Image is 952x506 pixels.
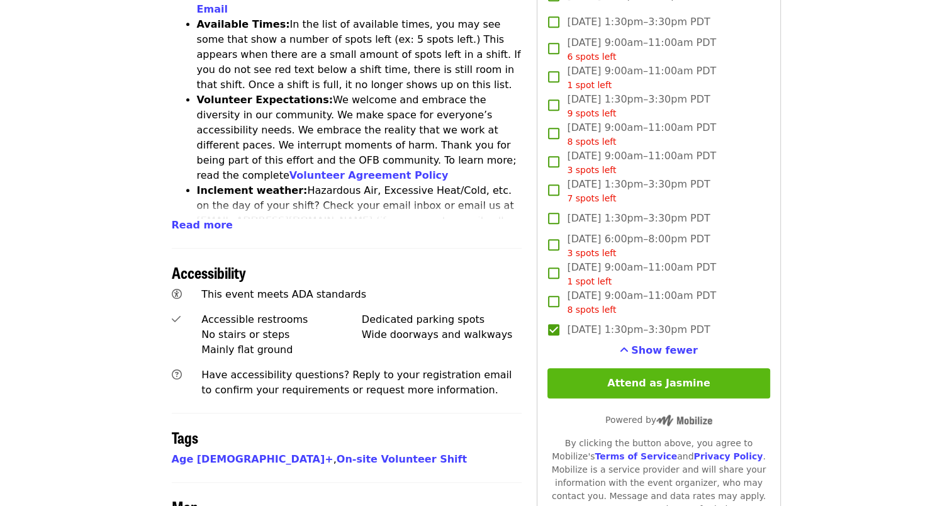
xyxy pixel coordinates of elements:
[567,305,616,315] span: 8 spots left
[567,120,716,149] span: [DATE] 9:00am–11:00am PDT
[172,426,198,448] span: Tags
[567,137,616,147] span: 8 spots left
[201,369,512,396] span: Have accessibility questions? Reply to your registration email to confirm your requirements or re...
[567,193,616,203] span: 7 spots left
[289,169,449,181] a: Volunteer Agreement Policy
[567,14,710,30] span: [DATE] 1:30pm–3:30pm PDT
[567,52,616,62] span: 6 spots left
[172,218,233,233] button: Read more
[197,17,522,93] li: In the list of available times, you may see some that show a number of spots left (ex: 5 spots le...
[567,108,616,118] span: 9 spots left
[201,327,362,342] div: No stairs or steps
[567,288,716,317] span: [DATE] 9:00am–11:00am PDT
[172,453,337,465] span: ,
[567,64,716,92] span: [DATE] 9:00am–11:00am PDT
[197,184,308,196] strong: Inclement weather:
[172,369,182,381] i: question-circle icon
[567,211,710,226] span: [DATE] 1:30pm–3:30pm PDT
[567,80,612,90] span: 1 spot left
[172,219,233,231] span: Read more
[605,415,712,425] span: Powered by
[567,165,616,175] span: 3 spots left
[656,415,712,426] img: Powered by Mobilize
[595,451,677,461] a: Terms of Service
[567,260,716,288] span: [DATE] 9:00am–11:00am PDT
[201,312,362,327] div: Accessible restrooms
[547,368,770,398] button: Attend as Jasmine
[362,312,522,327] div: Dedicated parking spots
[620,343,698,358] button: See more timeslots
[197,93,522,183] li: We welcome and embrace the diversity in our community. We make space for everyone’s accessibility...
[567,248,616,258] span: 3 spots left
[567,232,710,260] span: [DATE] 6:00pm–8:00pm PDT
[201,342,362,357] div: Mainly flat ground
[201,288,366,300] span: This event meets ADA standards
[172,453,333,465] a: Age [DEMOGRAPHIC_DATA]+
[172,288,182,300] i: universal-access icon
[631,344,698,356] span: Show fewer
[337,453,467,465] a: On-site Volunteer Shift
[567,92,710,120] span: [DATE] 1:30pm–3:30pm PDT
[362,327,522,342] div: Wide doorways and walkways
[567,322,710,337] span: [DATE] 1:30pm–3:30pm PDT
[197,183,522,259] li: Hazardous Air, Excessive Heat/Cold, etc. on the day of your shift? Check your email inbox or emai...
[693,451,763,461] a: Privacy Policy
[567,177,710,205] span: [DATE] 1:30pm–3:30pm PDT
[197,94,333,106] strong: Volunteer Expectations:
[567,276,612,286] span: 1 spot left
[197,18,290,30] strong: Available Times:
[172,313,181,325] i: check icon
[567,149,716,177] span: [DATE] 9:00am–11:00am PDT
[567,35,716,64] span: [DATE] 9:00am–11:00am PDT
[172,261,246,283] span: Accessibility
